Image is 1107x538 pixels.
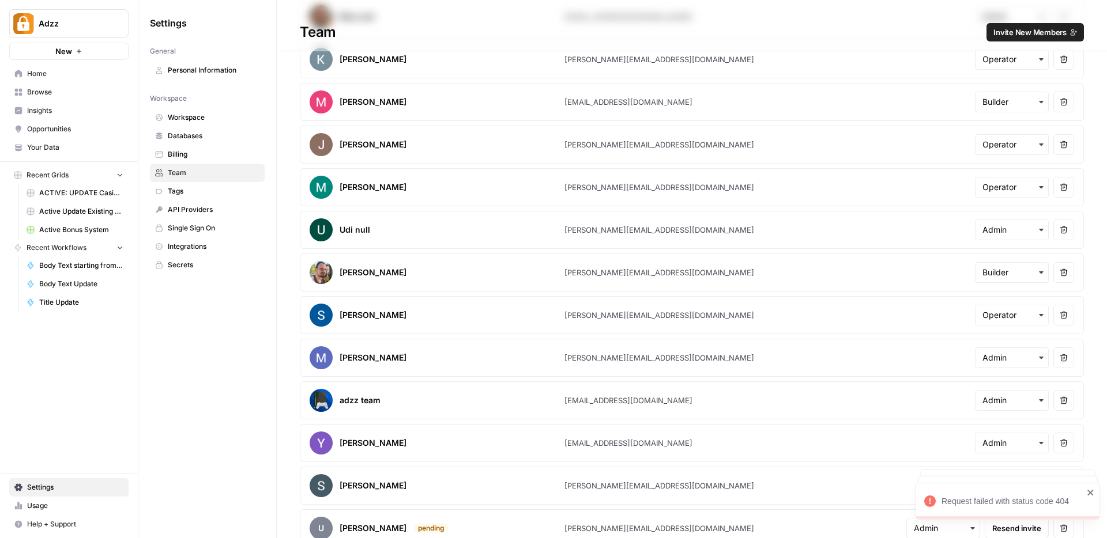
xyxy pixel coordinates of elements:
button: New [9,43,129,60]
a: Body Text starting from H2 [21,256,129,275]
input: Builder [982,96,1041,108]
img: avatar [310,90,333,113]
span: Integrations [168,241,259,252]
a: Tags [150,182,265,200]
span: API Providers [168,204,259,215]
div: [PERSON_NAME] [340,480,406,491]
a: Browse [9,83,129,101]
img: avatar [310,474,333,497]
div: Request failed with status code 404 [942,495,1083,507]
div: [PERSON_NAME][EMAIL_ADDRESS][DOMAIN_NAME] [564,309,754,321]
div: [PERSON_NAME][EMAIL_ADDRESS][DOMAIN_NAME] [564,480,754,491]
a: Active Bonus System [21,221,129,239]
div: [PERSON_NAME] [340,267,406,278]
div: Udi null [340,224,370,236]
input: Admin [982,224,1041,236]
a: Home [9,65,129,83]
a: Single Sign On [150,219,265,237]
button: Workspace: Adzz [9,9,129,38]
span: Invite New Members [993,26,1067,38]
span: General [150,46,176,56]
input: Admin [982,395,1041,406]
span: Adzz [39,18,108,29]
span: Insights [27,105,123,116]
img: avatar [310,133,333,156]
span: Settings [150,16,187,30]
a: ACTIVE: UPDATE Casino Reviews [21,184,129,202]
div: [PERSON_NAME][EMAIL_ADDRESS][DOMAIN_NAME] [564,139,754,150]
a: API Providers [150,200,265,219]
span: Recent Workflows [27,243,86,253]
img: avatar [310,431,333,454]
button: Recent Workflows [9,239,129,256]
a: Opportunities [9,120,129,138]
div: [PERSON_NAME] [340,437,406,449]
div: [PERSON_NAME][EMAIL_ADDRESS][DOMAIN_NAME] [564,267,754,278]
div: adzz team [340,395,381,406]
span: Title Update [39,297,123,308]
span: Databases [168,131,259,141]
span: Recent Grids [27,170,69,180]
button: Invite New Members [986,23,1084,41]
img: Adzz Logo [13,13,34,34]
div: [PERSON_NAME] [340,352,406,363]
span: Body Text starting from H2 [39,260,123,271]
span: New [55,46,72,57]
input: Admin [982,437,1041,449]
div: [PERSON_NAME][EMAIL_ADDRESS][DOMAIN_NAME] [564,224,754,236]
a: Insights [9,101,129,120]
div: [PERSON_NAME][EMAIL_ADDRESS][DOMAIN_NAME] [564,54,754,65]
a: Active Update Existing Post [21,202,129,221]
div: [EMAIL_ADDRESS][DOMAIN_NAME] [564,395,692,406]
img: avatar [310,346,333,369]
span: Opportunities [27,124,123,134]
span: Workspace [150,93,187,104]
img: avatar [310,176,333,199]
img: avatar [310,389,333,412]
div: [PERSON_NAME] [340,54,406,65]
span: Home [27,69,123,79]
a: Integrations [150,237,265,256]
span: Body Text Update [39,279,123,289]
span: Your Data [27,142,123,153]
div: [EMAIL_ADDRESS][DOMAIN_NAME] [564,437,692,449]
span: Billing [168,149,259,160]
span: Tags [168,186,259,196]
button: Recent Grids [9,166,129,184]
div: pending [413,523,449,533]
a: Settings [9,478,129,497]
input: Admin [982,352,1041,363]
input: Operator [982,181,1041,193]
img: avatar [310,304,333,327]
div: [PERSON_NAME] [340,181,406,193]
a: Billing [150,145,265,164]
a: Team [150,164,265,182]
span: Workspace [168,112,259,123]
span: ACTIVE: UPDATE Casino Reviews [39,188,123,198]
span: Active Update Existing Post [39,206,123,217]
span: Browse [27,87,123,97]
a: Secrets [150,256,265,274]
img: avatar [310,218,333,241]
a: Your Data [9,138,129,157]
input: Admin [914,522,973,534]
div: [PERSON_NAME][EMAIL_ADDRESS][DOMAIN_NAME] [564,522,754,534]
a: Body Text Update [21,275,129,293]
input: Operator [982,309,1041,321]
input: Builder [982,267,1041,278]
div: [PERSON_NAME] [340,309,406,321]
input: Operator [982,54,1041,65]
img: avatar [310,48,333,71]
a: Title Update [21,293,129,312]
div: [PERSON_NAME][EMAIL_ADDRESS][DOMAIN_NAME] [564,181,754,193]
div: Team [277,23,1107,41]
div: [PERSON_NAME] [340,96,406,108]
span: Single Sign On [168,223,259,233]
button: close [1087,488,1095,497]
span: Help + Support [27,519,123,529]
a: Personal Information [150,61,265,79]
div: [PERSON_NAME] [340,139,406,150]
span: Settings [27,482,123,492]
div: [EMAIL_ADDRESS][DOMAIN_NAME] [564,96,692,108]
span: Secrets [168,260,259,270]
